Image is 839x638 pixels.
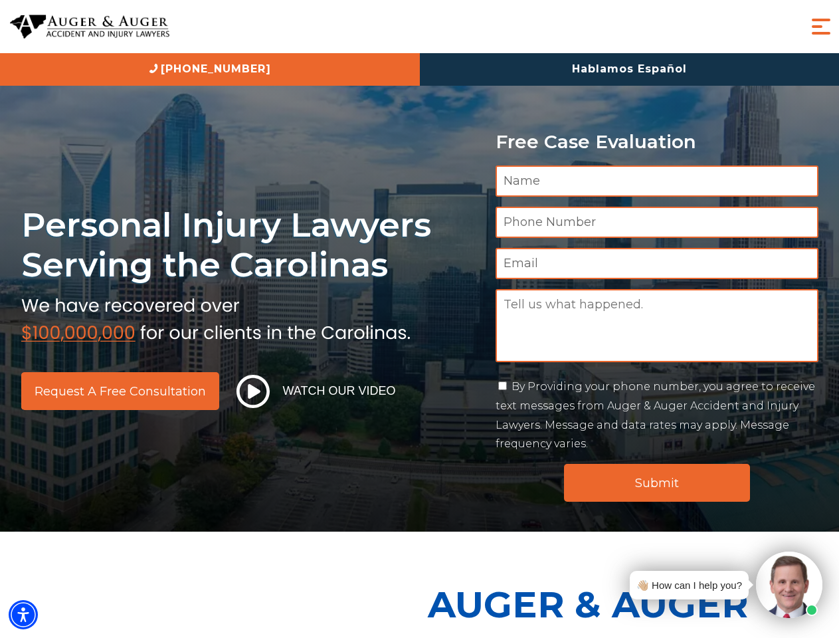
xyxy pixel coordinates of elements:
[496,248,818,279] input: Email
[636,576,742,594] div: 👋🏼 How can I help you?
[21,292,411,342] img: sub text
[564,464,750,502] input: Submit
[21,205,480,285] h1: Personal Injury Lawyers Serving the Carolinas
[10,15,169,39] img: Auger & Auger Accident and Injury Lawyers Logo
[21,372,219,410] a: Request a Free Consultation
[428,572,832,637] p: Auger & Auger
[496,165,818,197] input: Name
[496,207,818,238] input: Phone Number
[9,600,38,629] div: Accessibility Menu
[35,385,206,397] span: Request a Free Consultation
[496,380,815,450] label: By Providing your phone number, you agree to receive text messages from Auger & Auger Accident an...
[496,132,818,152] p: Free Case Evaluation
[756,552,822,618] img: Intaker widget Avatar
[233,374,400,409] button: Watch Our Video
[808,13,834,40] button: Menu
